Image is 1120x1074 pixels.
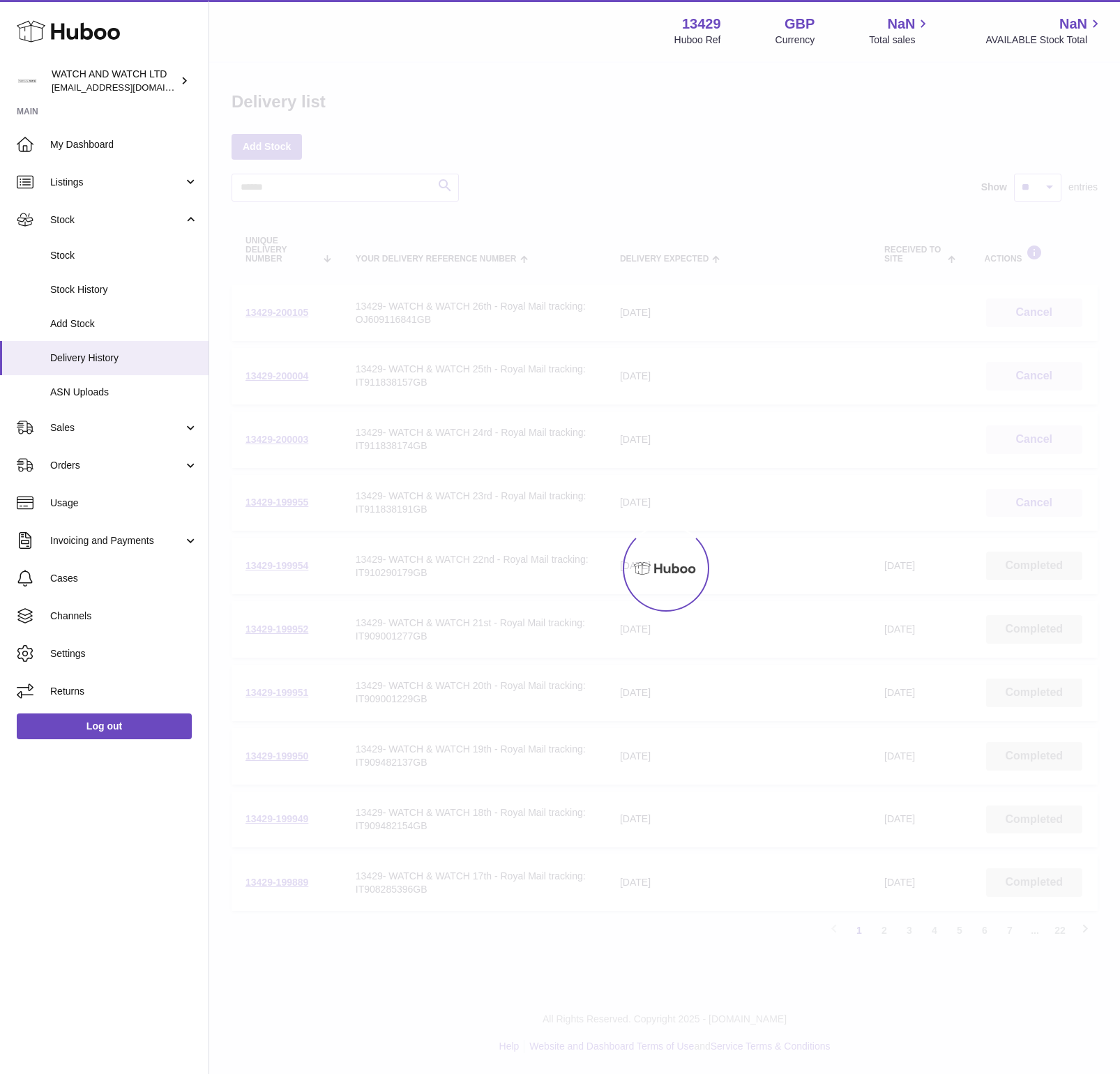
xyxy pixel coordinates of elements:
[869,15,931,47] a: NaN Total sales
[674,33,721,47] div: Huboo Ref
[1059,15,1087,33] span: NaN
[17,70,38,91] img: baris@watchandwatch.co.uk
[50,534,183,547] span: Invoicing and Payments
[682,15,721,33] strong: 13429
[985,15,1103,47] a: NaN AVAILABLE Stock Total
[52,82,205,93] span: [EMAIL_ADDRESS][DOMAIN_NAME]
[50,459,183,472] span: Orders
[887,15,915,33] span: NaN
[775,33,815,47] div: Currency
[50,138,198,151] span: My Dashboard
[50,213,183,227] span: Stock
[50,249,198,262] span: Stock
[869,33,931,47] span: Total sales
[985,33,1103,47] span: AVAILABLE Stock Total
[50,572,198,585] span: Cases
[50,421,183,434] span: Sales
[50,647,198,660] span: Settings
[785,15,815,33] strong: GBP
[50,497,198,510] span: Usage
[50,176,183,189] span: Listings
[52,68,177,94] div: WATCH AND WATCH LTD
[50,317,198,331] span: Add Stock
[50,610,198,623] span: Channels
[17,713,192,739] a: Log out
[50,283,198,296] span: Stock History
[50,351,198,365] span: Delivery History
[50,386,198,399] span: ASN Uploads
[50,685,198,698] span: Returns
